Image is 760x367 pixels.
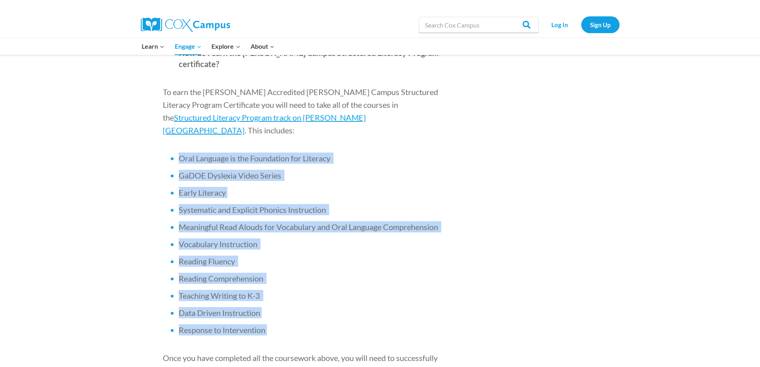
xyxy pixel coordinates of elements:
[245,38,280,55] button: Child menu of About
[179,153,330,163] span: Oral Language is the Foundation for Literacy
[179,188,226,197] span: Early Literacy
[179,291,260,300] span: Teaching Writing to K-3
[141,18,230,32] img: Cox Campus
[179,239,257,249] span: Vocabulary Instruction
[163,113,366,135] a: Structured Literacy Program track on [PERSON_NAME][GEOGRAPHIC_DATA]
[419,17,539,33] input: Search Cox Campus
[179,222,438,232] span: Meaningful Read Alouds for Vocabulary and Oral Language Comprehension
[543,16,577,33] a: Log In
[245,125,294,135] span: . This includes:
[179,274,263,283] span: Reading Comprehension
[137,38,280,55] nav: Primary Navigation
[179,171,281,180] span: GaDOE Dyslexia Video Series
[179,325,265,335] span: Response to Intervention
[581,16,620,33] a: Sign Up
[137,38,170,55] button: Child menu of Learn
[179,307,442,318] li: Data Driven Instruction
[543,16,620,33] nav: Secondary Navigation
[170,38,207,55] button: Child menu of Engage
[163,87,438,122] span: To earn the [PERSON_NAME] Accredited [PERSON_NAME] Campus Structured Literacy Program Certificate...
[207,38,246,55] button: Child menu of Explore
[179,205,326,214] span: Systematic and Explicit Phonics Instruction
[179,256,235,266] span: Reading Fluency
